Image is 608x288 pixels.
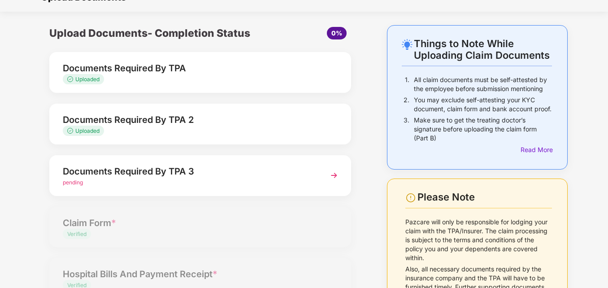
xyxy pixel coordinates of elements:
[405,192,416,203] img: svg+xml;base64,PHN2ZyBpZD0iV2FybmluZ18tXzI0eDI0IiBkYXRhLW5hbWU9Ildhcm5pbmcgLSAyNHgyNCIgeG1sbnM9Im...
[326,167,342,183] img: svg+xml;base64,PHN2ZyBpZD0iTmV4dCIgeG1sbnM9Imh0dHA6Ly93d3cudzMub3JnLzIwMDAvc3ZnIiB3aWR0aD0iMzYiIG...
[521,145,552,155] div: Read More
[414,116,552,143] p: Make sure to get the treating doctor’s signature before uploading the claim form (Part B)
[63,164,314,179] div: Documents Required By TPA 3
[331,29,342,37] span: 0%
[414,38,552,61] div: Things to Note While Uploading Claim Documents
[63,179,83,186] span: pending
[63,113,314,127] div: Documents Required By TPA 2
[414,75,552,93] p: All claim documents must be self-attested by the employee before submission mentioning
[75,127,100,134] span: Uploaded
[63,61,314,75] div: Documents Required By TPA
[405,75,409,93] p: 1.
[67,128,75,134] img: svg+xml;base64,PHN2ZyB4bWxucz0iaHR0cDovL3d3dy53My5vcmcvMjAwMC9zdmciIHdpZHRoPSIxMy4zMzMiIGhlaWdodD...
[402,39,413,50] img: svg+xml;base64,PHN2ZyB4bWxucz0iaHR0cDovL3d3dy53My5vcmcvMjAwMC9zdmciIHdpZHRoPSIyNC4wOTMiIGhlaWdodD...
[404,96,409,113] p: 2.
[49,25,250,41] div: Upload Documents- Completion Status
[417,191,552,203] div: Please Note
[75,76,100,83] span: Uploaded
[405,218,552,262] p: Pazcare will only be responsible for lodging your claim with the TPA/Insurer. The claim processin...
[404,116,409,143] p: 3.
[67,76,75,82] img: svg+xml;base64,PHN2ZyB4bWxucz0iaHR0cDovL3d3dy53My5vcmcvMjAwMC9zdmciIHdpZHRoPSIxMy4zMzMiIGhlaWdodD...
[414,96,552,113] p: You may exclude self-attesting your KYC document, claim form and bank account proof.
